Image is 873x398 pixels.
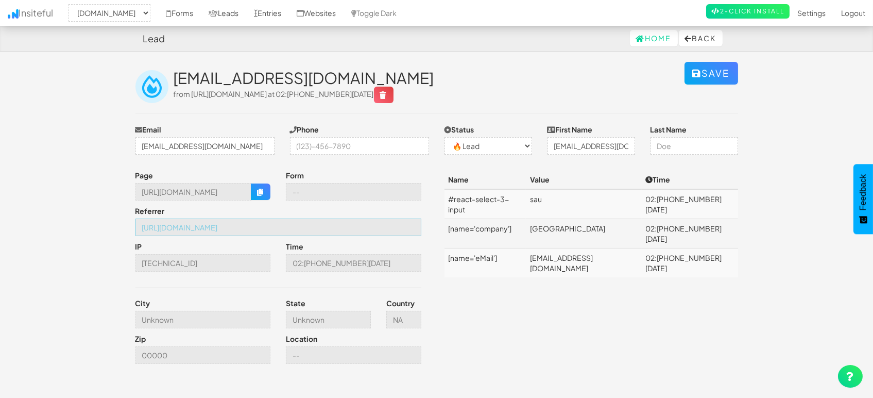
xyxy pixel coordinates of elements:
[135,219,421,236] input: --
[135,70,168,103] img: insiteful-lead.png
[706,4,790,19] a: 2-Click Install
[547,124,593,135] label: First Name
[444,124,474,135] label: Status
[286,311,371,328] input: --
[135,124,162,135] label: Email
[143,34,165,44] h4: Lead
[135,346,271,364] input: --
[286,254,421,272] input: --
[526,189,641,219] td: sau
[135,183,252,201] input: --
[290,124,319,135] label: Phone
[135,137,275,155] input: j@doe.com
[444,189,526,219] td: #react-select-3-input
[684,62,738,85] button: Save
[286,170,304,180] label: Form
[642,170,738,189] th: Time
[630,30,678,46] a: Home
[135,206,165,216] label: Referrer
[135,170,153,180] label: Page
[444,170,526,189] th: Name
[286,241,303,252] label: Time
[386,311,421,328] input: --
[174,89,393,98] span: from [URL][DOMAIN_NAME] at 02:[PHONE_NUMBER][DATE]
[526,219,641,248] td: [GEOGRAPHIC_DATA]
[642,219,738,248] td: 02:[PHONE_NUMBER][DATE]
[386,298,415,308] label: Country
[286,183,421,201] input: --
[651,124,687,135] label: Last Name
[642,248,738,278] td: 02:[PHONE_NUMBER][DATE]
[174,70,684,87] h2: [EMAIL_ADDRESS][DOMAIN_NAME]
[679,30,723,46] button: Back
[135,254,271,272] input: --
[642,189,738,219] td: 02:[PHONE_NUMBER][DATE]
[135,334,146,344] label: Zip
[853,164,873,234] button: Feedback - Show survey
[135,311,271,328] input: --
[135,241,142,252] label: IP
[547,137,635,155] input: John
[286,298,305,308] label: State
[526,170,641,189] th: Value
[135,298,150,308] label: City
[286,334,317,344] label: Location
[444,219,526,248] td: [name='company']
[8,9,19,19] img: icon.png
[526,248,641,278] td: [EMAIL_ADDRESS][DOMAIN_NAME]
[290,137,429,155] input: (123)-456-7890
[444,248,526,278] td: [name='eMail']
[286,346,421,364] input: --
[859,174,868,210] span: Feedback
[651,137,738,155] input: Doe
